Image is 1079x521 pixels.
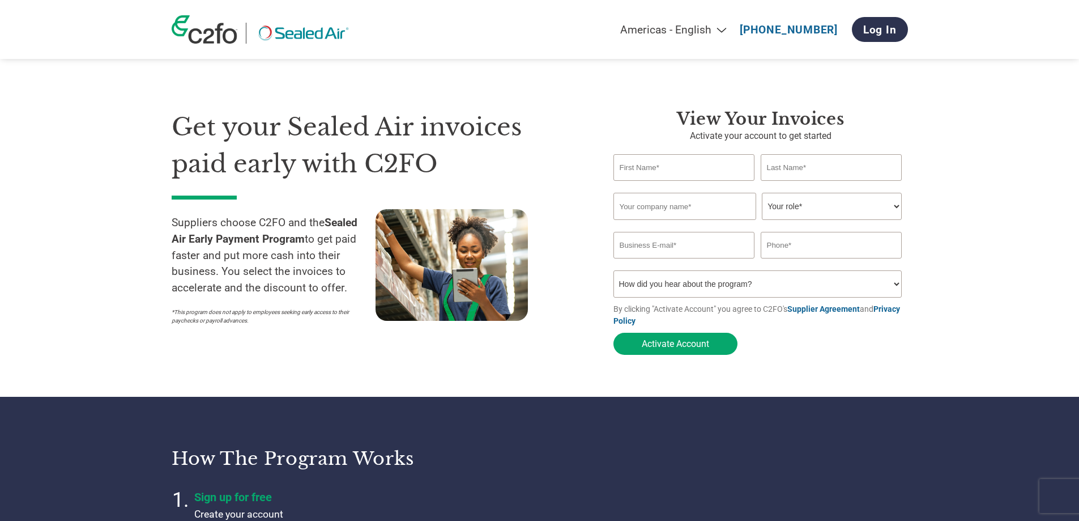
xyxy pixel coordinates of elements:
[761,260,902,266] div: Inavlid Phone Number
[172,216,357,245] strong: Sealed Air Early Payment Program
[613,304,900,325] a: Privacy Policy
[172,15,237,44] img: c2fo logo
[613,109,908,129] h3: View Your Invoices
[761,154,902,181] input: Last Name*
[172,308,364,325] p: *This program does not apply to employees seeking early access to their paychecks or payroll adva...
[740,23,838,36] a: [PHONE_NUMBER]
[613,182,755,188] div: Invalid first name or first name is too long
[613,129,908,143] p: Activate your account to get started
[613,221,902,227] div: Invalid company name or company name is too long
[194,490,477,504] h4: Sign up for free
[762,193,902,220] select: Title/Role
[613,303,908,327] p: By clicking "Activate Account" you agree to C2FO's and
[852,17,908,42] a: Log In
[787,304,860,314] a: Supplier Agreement
[172,447,526,470] h3: How the program works
[613,232,755,259] input: Invalid Email format
[613,260,755,266] div: Inavlid Email Address
[761,182,902,188] div: Invalid last name or last name is too long
[613,333,737,355] button: Activate Account
[172,109,579,182] h1: Get your Sealed Air invoices paid early with C2FO
[172,215,376,296] p: Suppliers choose C2FO and the to get paid faster and put more cash into their business. You selec...
[255,23,352,44] img: Sealed Air
[761,232,902,259] input: Phone*
[613,154,755,181] input: First Name*
[376,209,528,321] img: supply chain worker
[613,193,756,220] input: Your company name*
